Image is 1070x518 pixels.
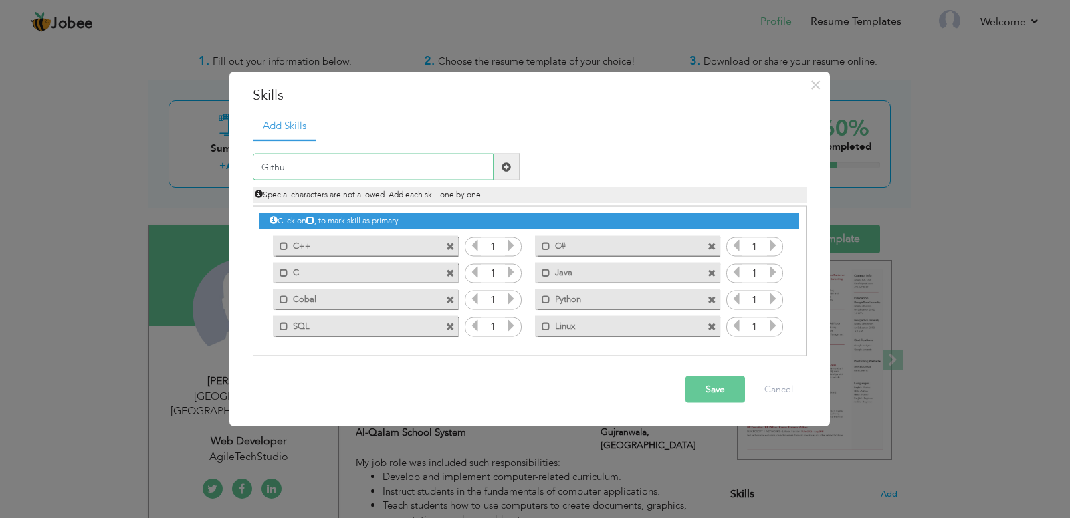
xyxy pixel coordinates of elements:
span: × [810,72,821,96]
h3: Skills [253,85,807,105]
label: SQL [288,315,423,332]
a: Add Skills [253,112,316,141]
span: Special characters are not allowed. Add each skill one by one. [255,189,483,200]
button: Save [685,376,745,403]
button: Close [805,74,827,95]
button: Cancel [751,376,807,403]
label: C++ [288,235,423,252]
label: Python [550,289,685,305]
label: C [288,262,423,279]
label: Java [550,262,685,279]
label: Linux [550,315,685,332]
label: Cobal [288,289,423,305]
label: C# [550,235,685,252]
div: Click on , to mark skill as primary. [259,213,798,229]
